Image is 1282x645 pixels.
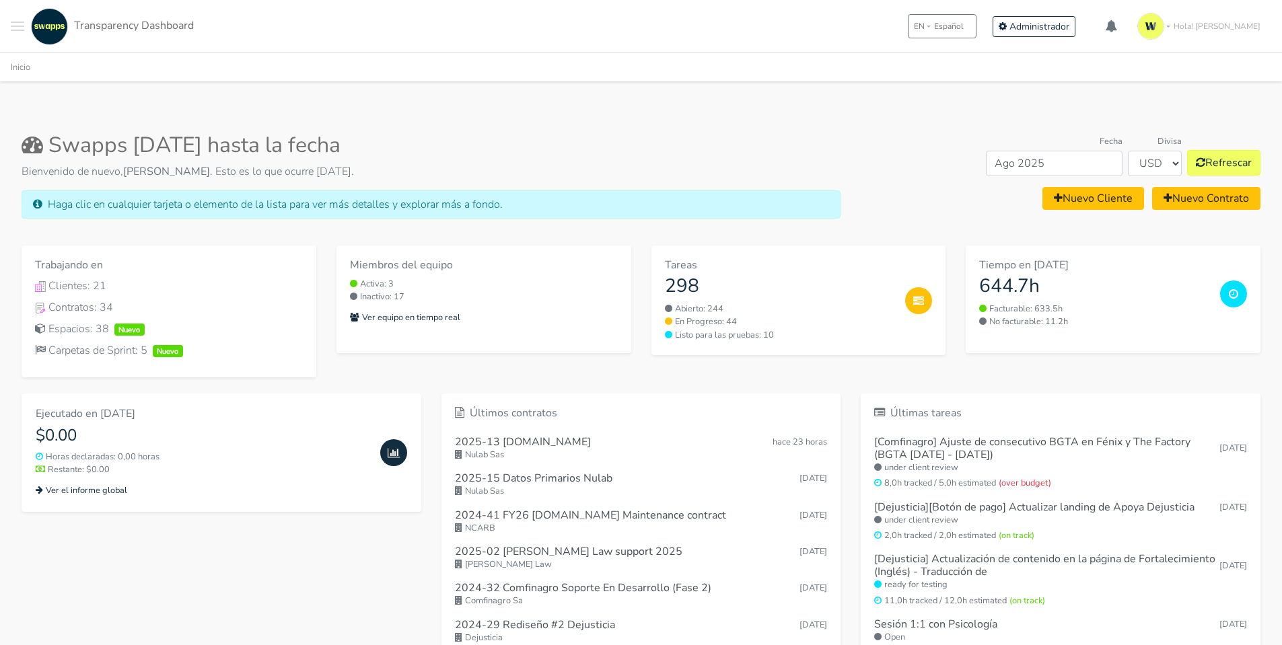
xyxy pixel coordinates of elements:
[35,321,303,337] a: Espacios: 38Nuevo
[1158,135,1182,148] label: Divisa
[455,558,828,571] small: [PERSON_NAME] Law
[874,514,1247,527] small: under client review
[874,553,1219,578] h6: [Dejusticia] Actualización de contenido en la página de Fortalecimiento (Inglés) - Traducción de
[874,496,1247,548] a: [Dejusticia][Botón de pago] Actualizar landing de Apoya Dejusticia [DATE] under client review 2,0...
[114,324,145,336] span: Nuevo
[799,472,827,484] span: Ago 08, 2025 14:46
[35,259,303,272] h6: Trabajando en
[22,393,421,512] a: Ejecutado en [DATE] $0.00 Horas declaradas: 0,00 horas Restante: $0.00 Ver el informe global
[35,321,303,337] div: Espacios: 38
[350,311,460,324] small: Ver equipo en tiempo real
[35,278,303,294] div: Clientes: 21
[874,430,1247,496] a: [Comfinagro] Ajuste de consecutivo BGTA en Fénix y The Factory (BGTA [DATE] - [DATE]) [DATE] unde...
[1219,501,1247,514] small: [DATE]
[1009,20,1069,33] span: Administrador
[874,529,1247,542] small: 2,0h tracked / 2,0h estimated
[22,163,841,180] p: Bienvenido de nuevo, . Esto es lo que ocurre [DATE].
[36,426,369,445] h4: $0.00
[35,299,303,315] div: Contratos: 34
[1187,150,1260,176] button: Refrescar
[799,619,827,631] span: Jul 31, 2025 11:54
[665,315,895,328] a: En Progreso: 44
[799,545,827,558] span: Ago 04, 2025 15:05
[455,595,828,607] small: Comfinagro Sa
[36,451,369,463] small: Horas declaradas: 0,00 horas
[455,430,828,467] a: 2025-13 [DOMAIN_NAME] hace 23 horas Nulab Sas
[31,8,68,45] img: swapps-linkedin-v2.jpg
[28,8,194,45] a: Transparency Dashboard
[74,18,194,33] span: Transparency Dashboard
[455,407,828,420] h6: Últimos contratos
[11,8,24,45] button: Toggle navigation menu
[993,16,1075,37] a: Administrador
[799,582,827,594] span: Jul 31, 2025 12:10
[455,472,612,485] h6: 2025-15 Datos Primarios Nulab
[36,463,369,476] small: Restante: $0.00
[1219,560,1247,572] small: [DATE]
[799,509,827,521] span: Ago 08, 2025 10:59
[22,132,841,158] h2: Swapps [DATE] hasta la fecha
[874,595,1247,607] small: 11,0h tracked / 12,0h estimated
[1219,618,1247,631] small: [DATE]
[979,275,1209,298] h3: 644.7h
[665,259,895,272] h6: Tareas
[350,291,618,303] small: Inactivo: 17
[1219,442,1247,455] small: [DATE]
[874,578,1247,591] small: ready for testing
[123,164,210,179] strong: [PERSON_NAME]
[999,477,1051,489] span: (over budget)
[455,632,828,644] small: Dejusticia
[455,545,682,558] h6: 2025-02 [PERSON_NAME] Law support 2025
[1009,595,1045,607] span: (on track)
[336,245,631,353] a: Miembros del equipo Activa: 3 Inactivo: 17 Ver equipo en tiempo real
[665,275,895,298] h3: 298
[350,278,618,291] small: Activa: 3
[153,345,183,357] span: Nuevo
[35,303,46,313] img: Icono Contratos
[979,303,1209,315] small: Facturable: 633.5h
[455,522,828,535] small: NCARB
[1042,187,1144,210] a: Nuevo Cliente
[350,259,618,272] h6: Miembros del equipo
[1100,135,1123,148] label: Fecha
[22,190,841,219] div: Haga clic en cualquier tarjeta o elemento de la lista para ver más detalles y explorar más a fondo.
[455,504,828,540] a: 2024-41 FY26 [DOMAIN_NAME] Maintenance contract [DATE] NCARB
[979,259,1209,272] h6: Tiempo en [DATE]
[665,329,895,342] a: Listo para las pruebas: 10
[455,467,828,503] a: 2025-15 Datos Primarios Nulab [DATE] Nulab Sas
[874,618,997,631] h6: Sesión 1:1 con Psicología
[455,576,828,613] a: 2024-32 Comfinagro Soporte En Desarrollo (Fase 2) [DATE] Comfinagro Sa
[35,342,303,358] div: Carpetas de Sprint: 5
[934,20,964,32] span: Español
[455,509,726,522] h6: 2024-41 FY26 [DOMAIN_NAME] Maintenance contract
[35,342,303,358] a: Carpetas de Sprint: 5Nuevo
[1132,7,1271,45] a: Hola! [PERSON_NAME]
[35,278,303,294] a: Icono de ClientesClientes: 21
[36,408,369,420] h6: Ejecutado en [DATE]
[966,245,1260,353] a: Tiempo en [DATE] 644.7h Facturable: 633.5h No facturable: 11.2h
[874,631,1247,644] small: Open
[665,259,895,297] a: Tareas 298
[874,547,1247,613] a: [Dejusticia] Actualización de contenido en la página de Fortalecimiento (Inglés) - Traducción de ...
[908,14,976,38] button: ENEspañol
[455,619,615,632] h6: 2024-29 Rediseño #2 Dejusticia
[874,436,1219,461] h6: [Comfinagro] Ajuste de consecutivo BGTA en Fénix y The Factory (BGTA [DATE] - [DATE])
[455,540,828,576] a: 2025-02 [PERSON_NAME] Law support 2025 [DATE] [PERSON_NAME] Law
[979,315,1209,328] small: No facturable: 11.2h
[455,436,591,449] h6: 2025-13 [DOMAIN_NAME]
[1174,20,1260,32] span: Hola! [PERSON_NAME]
[455,449,828,461] small: Nulab Sas
[36,484,127,496] small: Ver el informe global
[455,485,828,498] small: Nulab Sas
[874,461,1247,474] small: under client review
[773,436,827,448] span: Ago 14, 2025 15:30
[874,477,1247,490] small: 8,0h tracked / 5,0h estimated
[874,501,1195,514] h6: [Dejusticia][Botón de pago] Actualizar landing de Apoya Dejusticia
[665,303,895,315] a: Abierto: 244
[999,529,1034,541] span: (on track)
[1152,187,1260,210] a: Nuevo Contrato
[874,407,1247,420] h6: Últimas tareas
